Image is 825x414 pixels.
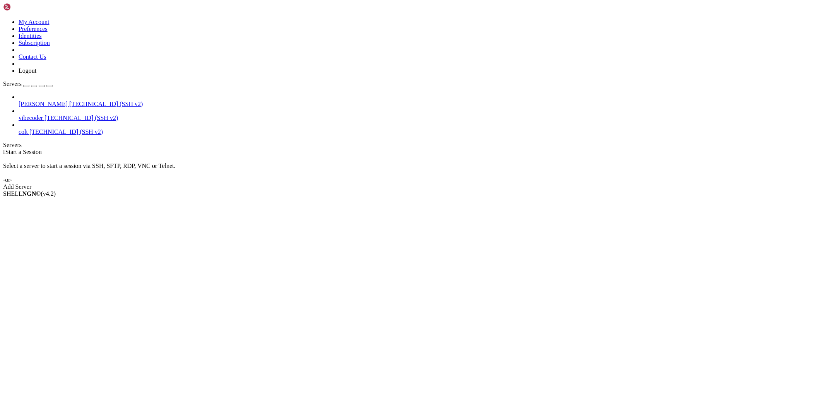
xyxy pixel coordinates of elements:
[3,183,822,190] div: Add Server
[19,121,822,135] li: colt [TECHNICAL_ID] (SSH v2)
[19,94,822,108] li: [PERSON_NAME] [TECHNICAL_ID] (SSH v2)
[19,115,822,121] a: vibecoder [TECHNICAL_ID] (SSH v2)
[19,115,43,121] span: vibecoder
[19,101,822,108] a: [PERSON_NAME] [TECHNICAL_ID] (SSH v2)
[3,80,53,87] a: Servers
[3,142,822,149] div: Servers
[29,128,103,135] span: [TECHNICAL_ID] (SSH v2)
[19,108,822,121] li: vibecoder [TECHNICAL_ID] (SSH v2)
[19,101,68,107] span: [PERSON_NAME]
[3,80,22,87] span: Servers
[44,115,118,121] span: [TECHNICAL_ID] (SSH v2)
[19,53,46,60] a: Contact Us
[69,101,143,107] span: [TECHNICAL_ID] (SSH v2)
[19,26,48,32] a: Preferences
[19,128,28,135] span: colt
[19,19,50,25] a: My Account
[41,190,56,197] span: 4.2.0
[3,3,48,11] img: Shellngn
[3,190,56,197] span: SHELL ©
[19,33,42,39] a: Identities
[5,149,42,155] span: Start a Session
[3,149,5,155] span: 
[19,128,822,135] a: colt [TECHNICAL_ID] (SSH v2)
[3,156,822,183] div: Select a server to start a session via SSH, SFTP, RDP, VNC or Telnet. -or-
[19,39,50,46] a: Subscription
[19,67,36,74] a: Logout
[22,190,36,197] b: NGN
